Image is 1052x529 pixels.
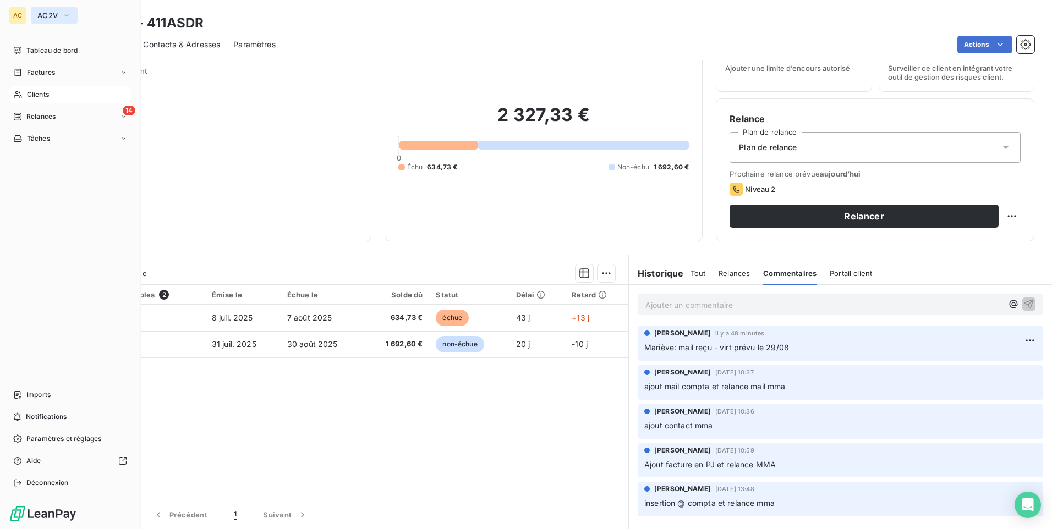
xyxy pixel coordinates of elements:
h2: 2 327,33 € [398,104,689,137]
span: [PERSON_NAME] [654,445,711,455]
span: ajout contact mma [644,421,713,430]
span: 20 j [516,339,530,349]
div: Open Intercom Messenger [1015,492,1041,518]
span: ajout mail compta et relance mail mma [644,382,786,391]
a: Imports [9,386,131,404]
button: Relancer [730,205,999,228]
a: 14Relances [9,108,131,125]
div: Émise le [212,290,274,299]
img: Logo LeanPay [9,505,77,522]
span: non-échue [436,336,484,352]
div: Délai [516,290,558,299]
a: Factures [9,64,131,81]
span: [PERSON_NAME] [654,367,711,377]
span: Tâches [27,134,50,144]
span: 31 juil. 2025 [212,339,256,349]
span: Relances [719,269,750,278]
h6: Relance [730,112,1021,125]
span: 0 [397,153,401,162]
a: Aide [9,452,131,470]
span: +13 j [572,313,589,322]
span: Notifications [26,412,67,422]
span: Portail client [830,269,872,278]
span: Ajouter une limite d’encours autorisé [725,64,850,73]
span: Tableau de bord [26,46,78,56]
div: AC [9,7,26,24]
button: Précédent [140,503,221,526]
span: [DATE] 10:37 [715,369,754,376]
span: 634,73 € [427,162,457,172]
span: Plan de relance [739,142,797,153]
div: Statut [436,290,502,299]
span: 1 [234,509,237,520]
h3: ASDR - 411ASDR [97,13,204,33]
span: [DATE] 10:36 [715,408,754,415]
span: 2 [159,290,169,300]
span: Factures [27,68,55,78]
span: [PERSON_NAME] [654,484,711,494]
span: 30 août 2025 [287,339,338,349]
span: Clients [27,90,49,100]
span: Ajout facture en PJ et relance MMA [644,460,776,469]
a: Tableau de bord [9,42,131,59]
span: Échu [407,162,423,172]
span: échue [436,310,469,326]
span: 1 692,60 € [654,162,689,172]
div: Échue le [287,290,357,299]
span: il y a 48 minutes [715,330,765,337]
span: 634,73 € [370,312,423,323]
span: [PERSON_NAME] [654,328,711,338]
span: Commentaires [763,269,817,278]
span: 8 juil. 2025 [212,313,253,322]
span: Contacts & Adresses [143,39,220,50]
span: aujourd’hui [820,169,861,178]
span: 14 [123,106,135,115]
span: Imports [26,390,51,400]
span: Niveau 2 [745,185,775,194]
span: [DATE] 10:59 [715,447,754,454]
div: Pièces comptables [86,290,199,300]
span: Surveiller ce client en intégrant votre outil de gestion des risques client. [888,64,1025,81]
a: Clients [9,86,131,103]
span: Non-échu [617,162,649,172]
a: Tâches [9,130,131,147]
span: [DATE] 13:48 [715,486,754,492]
button: Suivant [250,503,321,526]
span: AC2V [37,11,58,20]
span: -10 j [572,339,588,349]
span: Relances [26,112,56,122]
span: Prochaine relance prévue [730,169,1021,178]
div: Solde dû [370,290,423,299]
h6: Historique [629,267,684,280]
span: 1 692,60 € [370,339,423,350]
span: [PERSON_NAME] [654,406,711,416]
span: 43 j [516,313,530,322]
span: 7 août 2025 [287,313,332,322]
button: 1 [221,503,250,526]
span: insertion @ compta et relance mma [644,498,775,508]
span: Paramètres et réglages [26,434,101,444]
span: Paramètres [233,39,276,50]
span: Propriétés Client [89,67,358,82]
button: Actions [957,36,1012,53]
div: Retard [572,290,622,299]
span: Tout [691,269,706,278]
span: Mariève: mail reçu - virt prévu le 29/08 [644,343,789,352]
span: Aide [26,456,41,466]
a: Paramètres et réglages [9,430,131,448]
span: Déconnexion [26,478,69,488]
